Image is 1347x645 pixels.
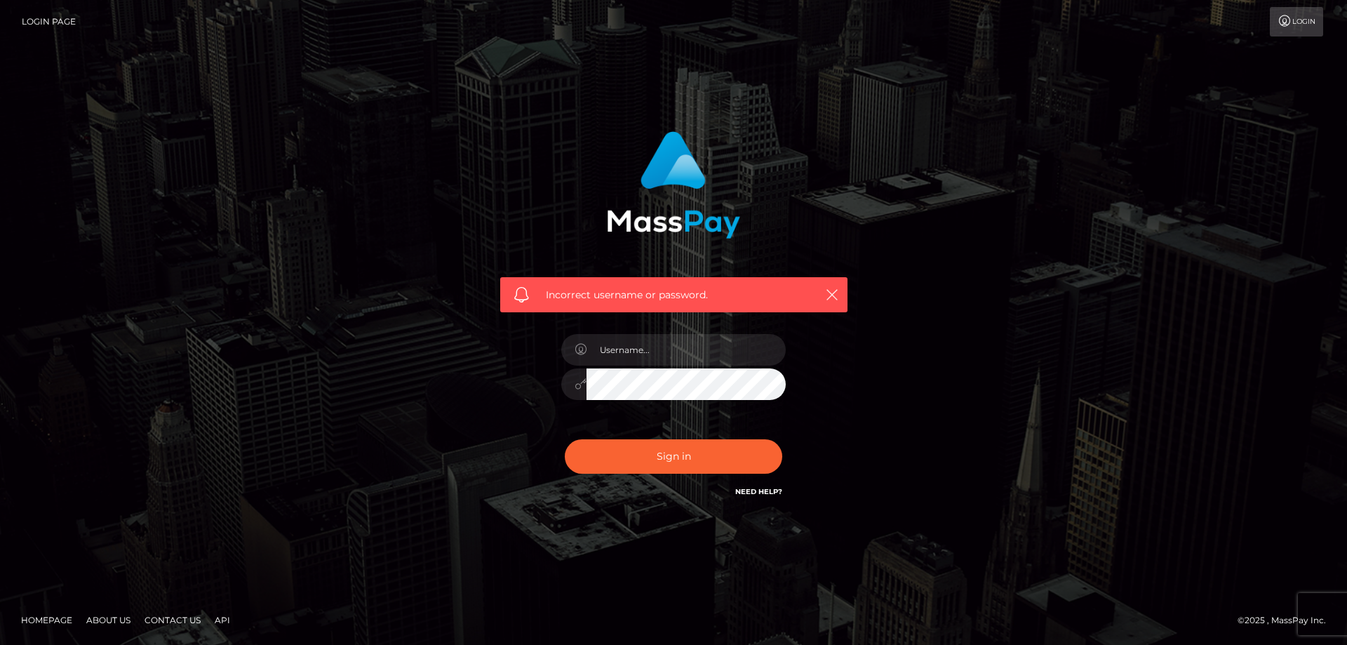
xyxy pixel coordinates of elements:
[607,131,740,239] img: MassPay Login
[22,7,76,36] a: Login Page
[735,487,782,496] a: Need Help?
[1270,7,1323,36] a: Login
[1238,613,1336,628] div: © 2025 , MassPay Inc.
[81,609,136,631] a: About Us
[587,334,786,366] input: Username...
[209,609,236,631] a: API
[565,439,782,474] button: Sign in
[139,609,206,631] a: Contact Us
[15,609,78,631] a: Homepage
[546,288,802,302] span: Incorrect username or password.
